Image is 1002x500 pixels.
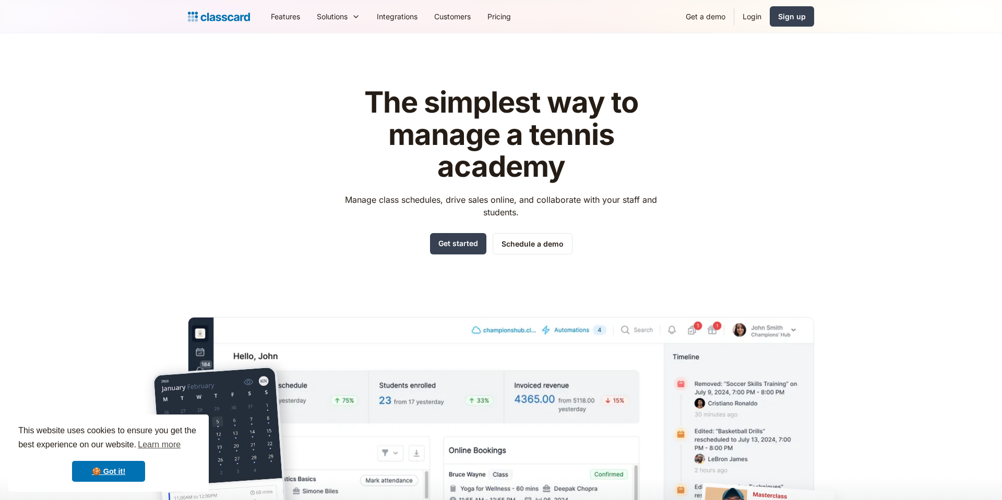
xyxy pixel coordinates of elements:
[778,11,806,22] div: Sign up
[18,424,199,453] span: This website uses cookies to ensure you get the best experience on our website.
[770,6,814,27] a: Sign up
[72,461,145,482] a: dismiss cookie message
[308,5,368,28] div: Solutions
[734,5,770,28] a: Login
[8,414,209,492] div: cookieconsent
[493,233,572,254] a: Schedule a demo
[479,5,519,28] a: Pricing
[188,9,250,24] a: home
[136,437,182,453] a: learn more about cookies
[368,5,426,28] a: Integrations
[426,5,479,28] a: Customers
[263,5,308,28] a: Features
[336,193,667,218] p: Manage class schedules, drive sales online, and collaborate with your staff and students.
[336,87,667,183] h1: The simplest way to manage a tennis academy
[430,233,486,254] a: Get started
[677,5,734,28] a: Get a demo
[317,11,348,22] div: Solutions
